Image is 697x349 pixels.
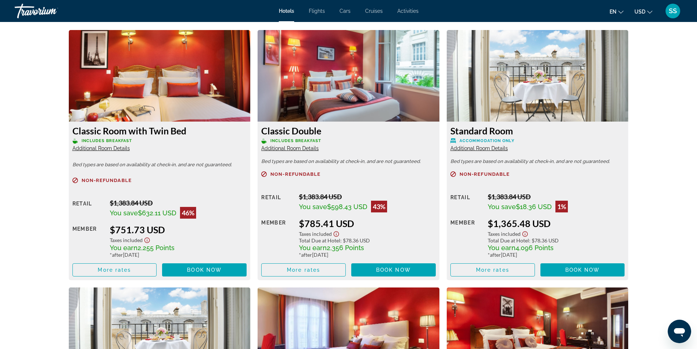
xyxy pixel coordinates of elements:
div: Member [450,218,482,258]
div: * [DATE] [110,252,247,258]
button: Show Taxes and Fees disclaimer [332,229,341,237]
div: 46% [180,207,196,219]
span: You save [488,203,516,211]
span: 4,096 Points [516,244,554,252]
span: after [490,252,501,258]
a: Travorium [15,1,88,21]
span: You save [299,203,327,211]
div: * [DATE] [488,252,625,258]
a: Activities [397,8,419,14]
span: Includes Breakfast [82,138,132,143]
span: You save [110,209,138,217]
div: Retail [450,193,482,212]
div: Retail [72,199,104,219]
span: More rates [98,267,131,273]
span: You earn [488,244,516,252]
a: Hotels [279,8,294,14]
button: User Menu [663,3,682,19]
div: : $78.36 USD [488,237,625,244]
span: You earn [110,244,138,252]
p: Bed types are based on availability at check-in, and are not guaranteed. [261,159,436,164]
span: Taxes included [110,237,143,243]
a: Cars [340,8,351,14]
span: Additional Room Details [261,145,319,151]
span: Non-refundable [82,178,132,183]
div: * [DATE] [299,252,436,258]
button: Book now [540,263,625,276]
img: Classic Room with Twin Bed [69,30,251,122]
div: $1,365.48 USD [488,218,625,229]
span: Includes Breakfast [270,138,321,143]
span: Book now [187,267,222,273]
div: $1,383.84 USD [488,193,625,201]
button: Show Taxes and Fees disclaimer [143,235,151,244]
button: More rates [261,263,346,276]
div: Retail [261,193,293,212]
h3: Classic Double [261,125,436,136]
p: Bed types are based on availability at check-in, and are not guaranteed. [450,159,625,164]
button: Change language [610,6,623,17]
span: after [112,252,123,258]
button: Book now [162,263,247,276]
button: Book now [351,263,436,276]
div: $785.41 USD [299,218,436,229]
span: More rates [287,267,320,273]
span: You earn [299,244,327,252]
a: Cruises [365,8,383,14]
h3: Classic Room with Twin Bed [72,125,247,136]
span: Accommodation Only [460,138,514,143]
div: $751.73 USD [110,224,247,235]
div: Member [72,224,104,258]
span: Non-refundable [270,172,321,177]
span: Taxes included [488,231,521,237]
span: More rates [476,267,509,273]
button: Change currency [634,6,652,17]
h3: Standard Room [450,125,625,136]
div: 1% [555,201,568,212]
span: en [610,9,617,15]
span: Total Due at Hotel [299,237,340,244]
span: $632.11 USD [138,209,176,217]
button: More rates [450,263,535,276]
div: 43% [371,201,387,212]
div: $1,383.84 USD [299,193,436,201]
span: Taxes included [299,231,332,237]
img: Standard Room [447,30,629,122]
div: : $78.36 USD [299,237,436,244]
span: 2,255 Points [138,244,175,252]
span: Book now [376,267,411,273]
span: 2,356 Points [327,244,364,252]
span: Book now [565,267,600,273]
span: Total Due at Hotel [488,237,529,244]
span: USD [634,9,645,15]
p: Bed types are based on availability at check-in, and are not guaranteed. [72,162,247,167]
span: $18.36 USD [516,203,552,211]
img: Classic Double [258,30,439,122]
div: $1,383.84 USD [110,199,247,207]
iframe: Button to launch messaging window [668,320,691,343]
button: Show Taxes and Fees disclaimer [521,229,529,237]
span: Non-refundable [460,172,510,177]
span: $598.43 USD [327,203,367,211]
span: Additional Room Details [72,145,130,151]
button: More rates [72,263,157,276]
span: SS [669,7,677,15]
a: Flights [309,8,325,14]
span: Additional Room Details [450,145,508,151]
span: after [301,252,312,258]
div: Member [261,218,293,258]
